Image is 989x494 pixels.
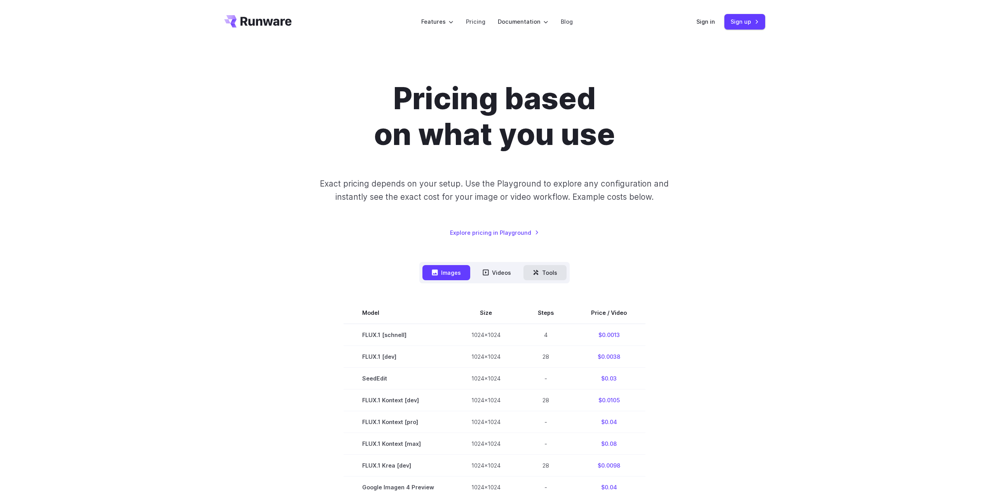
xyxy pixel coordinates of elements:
th: Model [344,302,453,324]
td: - [519,411,572,433]
td: 1024x1024 [453,411,519,433]
td: FLUX.1 Krea [dev] [344,455,453,477]
td: FLUX.1 [schnell] [344,324,453,346]
label: Documentation [498,17,548,26]
td: 28 [519,389,572,411]
td: - [519,368,572,389]
td: 1024x1024 [453,368,519,389]
h1: Pricing based on what you use [278,81,711,152]
p: Exact pricing depends on your setup. Use the Playground to explore any configuration and instantl... [305,177,684,203]
td: - [519,433,572,455]
td: FLUX.1 Kontext [pro] [344,411,453,433]
td: 4 [519,324,572,346]
a: Pricing [466,17,485,26]
td: FLUX.1 Kontext [dev] [344,389,453,411]
td: 1024x1024 [453,346,519,368]
td: $0.03 [572,368,645,389]
td: FLUX.1 Kontext [max] [344,433,453,455]
td: $0.04 [572,411,645,433]
td: SeedEdit [344,368,453,389]
a: Explore pricing in Playground [450,228,539,237]
a: Go to / [224,15,292,28]
button: Images [422,265,470,280]
label: Features [421,17,454,26]
a: Blog [561,17,573,26]
th: Price / Video [572,302,645,324]
td: 1024x1024 [453,389,519,411]
td: $0.0013 [572,324,645,346]
td: $0.08 [572,433,645,455]
td: 1024x1024 [453,433,519,455]
a: Sign up [724,14,765,29]
button: Videos [473,265,520,280]
td: 1024x1024 [453,324,519,346]
td: 1024x1024 [453,455,519,477]
td: FLUX.1 [dev] [344,346,453,368]
td: $0.0105 [572,389,645,411]
td: 28 [519,346,572,368]
td: $0.0038 [572,346,645,368]
td: 28 [519,455,572,477]
th: Size [453,302,519,324]
th: Steps [519,302,572,324]
button: Tools [523,265,567,280]
a: Sign in [696,17,715,26]
td: $0.0098 [572,455,645,477]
